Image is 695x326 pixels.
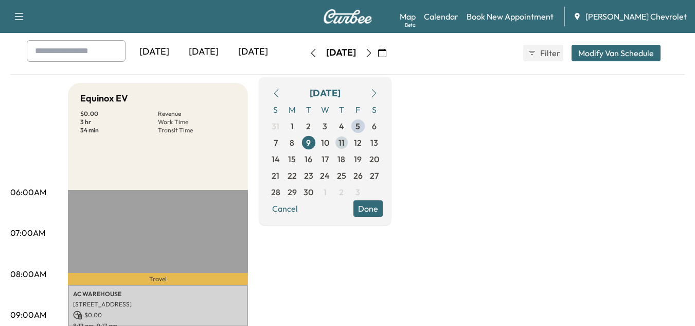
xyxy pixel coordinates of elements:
[288,153,296,165] span: 15
[158,118,236,126] p: Work Time
[300,101,317,118] span: T
[370,169,379,182] span: 27
[80,91,128,106] h5: Equinox EV
[400,10,416,23] a: MapBeta
[372,120,377,132] span: 6
[338,136,345,149] span: 11
[369,153,379,165] span: 20
[310,86,341,100] div: [DATE]
[354,136,362,149] span: 12
[304,169,313,182] span: 23
[339,186,344,198] span: 2
[284,101,300,118] span: M
[271,186,280,198] span: 28
[10,308,46,321] p: 09:00AM
[288,169,297,182] span: 22
[321,136,329,149] span: 10
[272,120,279,132] span: 31
[306,136,311,149] span: 9
[179,40,228,64] div: [DATE]
[424,10,458,23] a: Calendar
[10,227,45,239] p: 07:00AM
[305,153,312,165] span: 16
[158,110,236,118] p: Revenue
[350,101,366,118] span: F
[80,110,158,118] p: $ 0.00
[268,101,284,118] span: S
[324,186,327,198] span: 1
[337,153,345,165] span: 18
[272,153,280,165] span: 14
[73,290,243,298] p: AC WAREHOUSE
[274,136,278,149] span: 7
[353,200,383,217] button: Done
[405,21,416,29] div: Beta
[353,169,363,182] span: 26
[288,186,297,198] span: 29
[355,120,360,132] span: 5
[306,120,311,132] span: 2
[339,120,344,132] span: 4
[68,273,248,285] p: Travel
[354,153,362,165] span: 19
[290,136,294,149] span: 8
[10,268,46,280] p: 08:00AM
[228,40,278,64] div: [DATE]
[291,120,294,132] span: 1
[73,300,243,308] p: [STREET_ADDRESS]
[585,10,687,23] span: [PERSON_NAME] Chevrolet
[272,169,279,182] span: 21
[467,10,554,23] a: Book New Appointment
[80,126,158,134] p: 34 min
[572,45,661,61] button: Modify Van Schedule
[158,126,236,134] p: Transit Time
[10,186,46,198] p: 06:00AM
[268,200,302,217] button: Cancel
[540,47,559,59] span: Filter
[317,101,333,118] span: W
[523,45,563,61] button: Filter
[73,311,243,320] p: $ 0.00
[326,46,356,59] div: [DATE]
[322,153,329,165] span: 17
[130,40,179,64] div: [DATE]
[370,136,378,149] span: 13
[337,169,346,182] span: 25
[366,101,383,118] span: S
[355,186,360,198] span: 3
[323,9,372,24] img: Curbee Logo
[333,101,350,118] span: T
[323,120,327,132] span: 3
[80,118,158,126] p: 3 hr
[304,186,313,198] span: 30
[320,169,330,182] span: 24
